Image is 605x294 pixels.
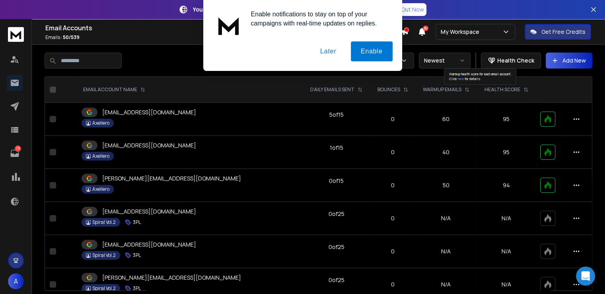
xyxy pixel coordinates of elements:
[8,273,24,289] button: A
[310,41,346,61] button: Later
[102,241,196,249] p: [EMAIL_ADDRESS][DOMAIN_NAME]
[458,76,464,81] a: here
[245,10,393,28] div: Enable notifications to stay on top of your campaigns with real-time updates on replies.
[482,214,531,222] p: N/A
[133,252,141,259] p: 3PL
[415,235,477,268] td: N/A
[15,145,21,152] p: 171
[351,41,393,61] button: Enable
[329,210,344,218] div: 0 of 25
[133,219,141,225] p: 3PL
[375,148,410,156] p: 0
[92,186,109,192] p: Axellero
[92,120,109,126] p: Axellero
[213,10,245,41] img: notification icon
[92,153,109,159] p: Axellero
[310,86,354,93] p: DAILY EMAILS SENT
[375,115,410,123] p: 0
[102,108,196,116] p: [EMAIL_ADDRESS][DOMAIN_NAME]
[330,144,343,152] div: 1 of 15
[102,274,241,282] p: [PERSON_NAME][EMAIL_ADDRESS][DOMAIN_NAME]
[92,219,116,225] p: Spiral Vol.2
[375,247,410,255] p: 0
[329,111,344,119] div: 5 of 15
[415,136,477,169] td: 40
[102,174,241,182] p: [PERSON_NAME][EMAIL_ADDRESS][DOMAIN_NAME]
[377,86,400,93] p: BOUNCES
[477,136,536,169] td: 95
[576,267,595,286] div: Open Intercom Messenger
[482,280,531,288] p: N/A
[329,276,344,284] div: 0 of 25
[7,145,23,161] a: 171
[375,280,410,288] p: 0
[92,285,116,292] p: Spiral Vol.2
[133,285,141,292] p: 3PL
[423,86,461,93] p: WARMUP EMAILS
[83,86,145,93] div: EMAIL ACCOUNT NAME
[482,247,531,255] p: N/A
[415,202,477,235] td: N/A
[375,214,410,222] p: 0
[329,243,344,251] div: 0 of 25
[477,103,536,136] td: 95
[92,252,116,259] p: Spiral Vol.2
[415,103,477,136] td: 60
[449,72,511,81] span: Warmup health score for each email account. Click for details.
[329,177,344,185] div: 0 of 15
[102,208,196,216] p: [EMAIL_ADDRESS][DOMAIN_NAME]
[375,181,410,189] p: 0
[477,169,536,202] td: 94
[484,86,520,93] p: HEALTH SCORE
[415,169,477,202] td: 50
[102,141,196,149] p: [EMAIL_ADDRESS][DOMAIN_NAME]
